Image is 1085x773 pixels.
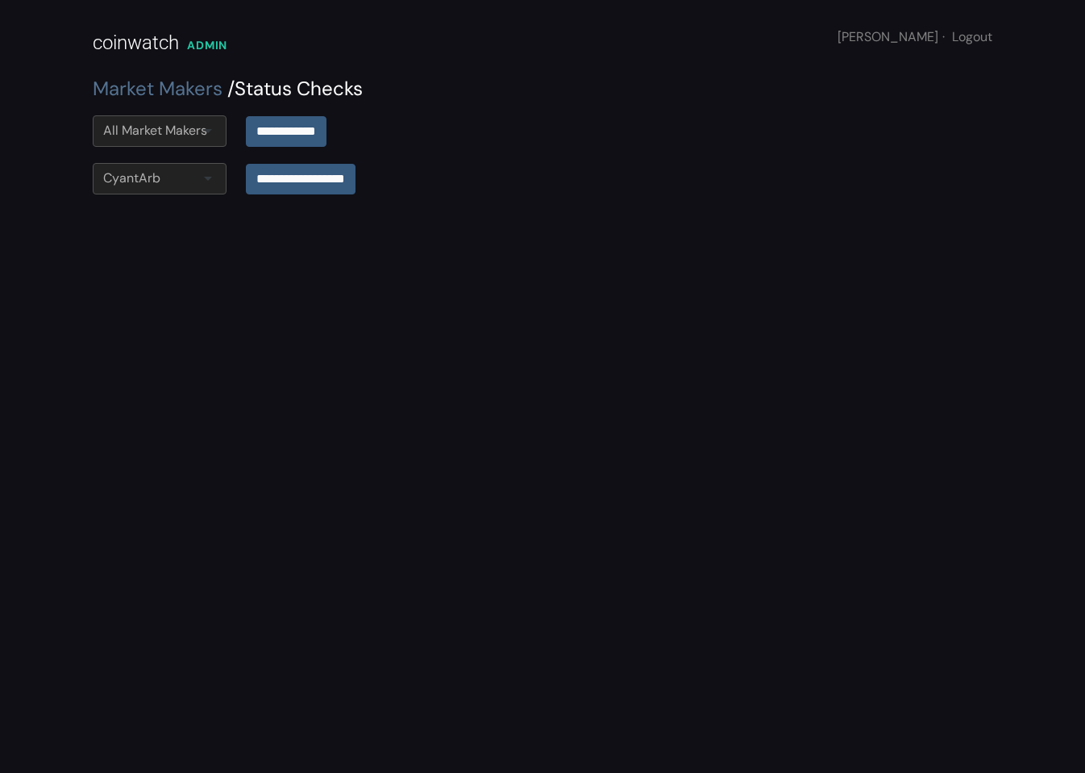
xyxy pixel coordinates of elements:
div: [PERSON_NAME] [838,27,992,47]
span: / [227,76,235,101]
a: Logout [952,28,992,45]
div: Status Checks [93,74,992,103]
div: All Market Makers [103,121,207,140]
div: coinwatch [93,28,179,57]
div: CyantArb [103,169,160,188]
a: Market Makers [93,76,222,101]
div: ADMIN [187,37,227,54]
span: · [942,28,945,45]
